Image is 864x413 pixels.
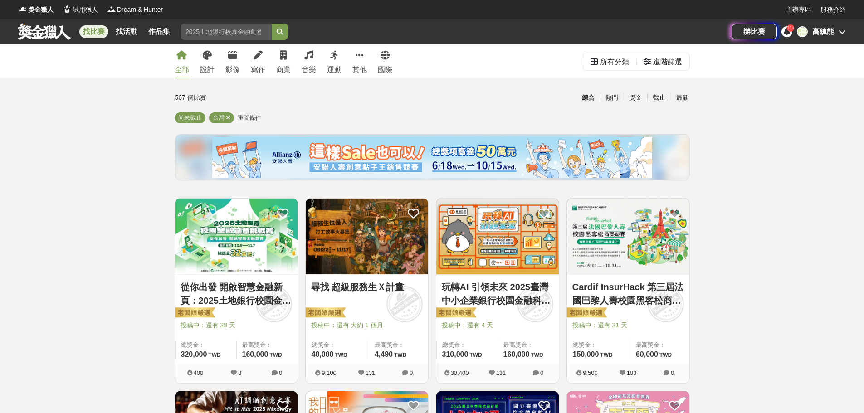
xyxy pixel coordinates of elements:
span: TWD [531,352,543,358]
img: Logo [63,5,72,14]
a: 作品集 [145,25,174,38]
div: 影像 [225,64,240,75]
div: 國際 [378,64,392,75]
a: Cover Image [567,199,689,275]
a: Cover Image [175,199,298,275]
img: cf4fb443-4ad2-4338-9fa3-b46b0bf5d316.png [212,137,652,178]
span: 投稿中：還有 4 天 [442,321,553,330]
span: 總獎金： [442,340,492,350]
div: 高 [797,26,808,37]
a: Cardif InsurHack 第三屆法國巴黎人壽校園黑客松商業競賽 [572,280,684,307]
span: Dream & Hunter [117,5,163,15]
a: 商業 [276,44,291,78]
span: 160,000 [242,350,268,358]
a: 其他 [352,44,367,78]
img: Cover Image [436,199,559,274]
a: Logo獎金獵人 [18,5,54,15]
div: 運動 [327,64,342,75]
span: 0 [410,369,413,376]
div: 寫作 [251,64,265,75]
span: 60,000 [636,350,658,358]
span: 投稿中：還有 21 天 [572,321,684,330]
input: 2025土地銀行校園金融創意挑戰賽：從你出發 開啟智慧金融新頁 [181,24,272,40]
img: 老闆娘嚴選 [565,307,607,320]
a: 主辦專區 [786,5,811,15]
span: 0 [540,369,543,376]
span: TWD [208,352,220,358]
div: 截止 [647,90,671,106]
span: 131 [496,369,506,376]
a: 寫作 [251,44,265,78]
span: 160,000 [503,350,530,358]
img: 老闆娘嚴選 [173,307,215,320]
div: 綜合 [576,90,600,106]
a: Cover Image [436,199,559,275]
span: TWD [394,352,406,358]
span: 投稿中：還有 28 天 [181,321,292,330]
span: 320,000 [181,350,207,358]
a: 尋找 超級服務生Ｘ計畫 [311,280,423,294]
span: 310,000 [442,350,469,358]
span: 4,490 [375,350,393,358]
img: Logo [107,5,116,14]
span: 9,100 [322,369,337,376]
span: TWD [269,352,282,358]
span: 11+ [787,25,795,30]
div: 設計 [200,64,215,75]
a: 國際 [378,44,392,78]
img: 老闆娘嚴選 [304,307,346,320]
span: 總獎金： [181,340,231,350]
img: Cover Image [567,199,689,274]
a: 運動 [327,44,342,78]
a: LogoDream & Hunter [107,5,163,15]
div: 進階篩選 [653,53,682,71]
div: 商業 [276,64,291,75]
a: 辦比賽 [732,24,777,39]
span: 尚未截止 [178,114,202,121]
div: 567 個比賽 [175,90,346,106]
div: 全部 [175,64,189,75]
span: 8 [238,369,241,376]
span: 投稿中：還有 大約 1 個月 [311,321,423,330]
span: 103 [627,369,637,376]
a: 找活動 [112,25,141,38]
a: 全部 [175,44,189,78]
a: 從你出發 開啟智慧金融新頁：2025土地銀行校園金融創意挑戰賽 [181,280,292,307]
a: Logo試用獵人 [63,5,98,15]
span: TWD [469,352,482,358]
span: 0 [279,369,282,376]
span: TWD [659,352,672,358]
a: 服務介紹 [820,5,846,15]
img: Cover Image [175,199,298,274]
span: 40,000 [312,350,334,358]
div: 音樂 [302,64,316,75]
span: 最高獎金： [503,340,553,350]
a: Cover Image [306,199,428,275]
span: 總獎金： [312,340,363,350]
span: 400 [194,369,204,376]
a: 音樂 [302,44,316,78]
div: 獎金 [624,90,647,106]
span: 台灣 [213,114,225,121]
span: 9,500 [583,369,598,376]
span: TWD [600,352,612,358]
span: 131 [366,369,376,376]
span: TWD [335,352,347,358]
div: 高鎮能 [812,26,834,37]
span: 總獎金： [573,340,625,350]
span: 試用獵人 [73,5,98,15]
span: 最高獎金： [242,340,292,350]
img: Logo [18,5,27,14]
span: 0 [671,369,674,376]
span: 最高獎金： [636,340,684,350]
div: 其他 [352,64,367,75]
a: 找比賽 [79,25,108,38]
span: 30,400 [451,369,469,376]
span: 最高獎金： [375,340,423,350]
span: 重置條件 [238,114,261,121]
img: Cover Image [306,199,428,274]
span: 獎金獵人 [28,5,54,15]
div: 熱門 [600,90,624,106]
span: 150,000 [573,350,599,358]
